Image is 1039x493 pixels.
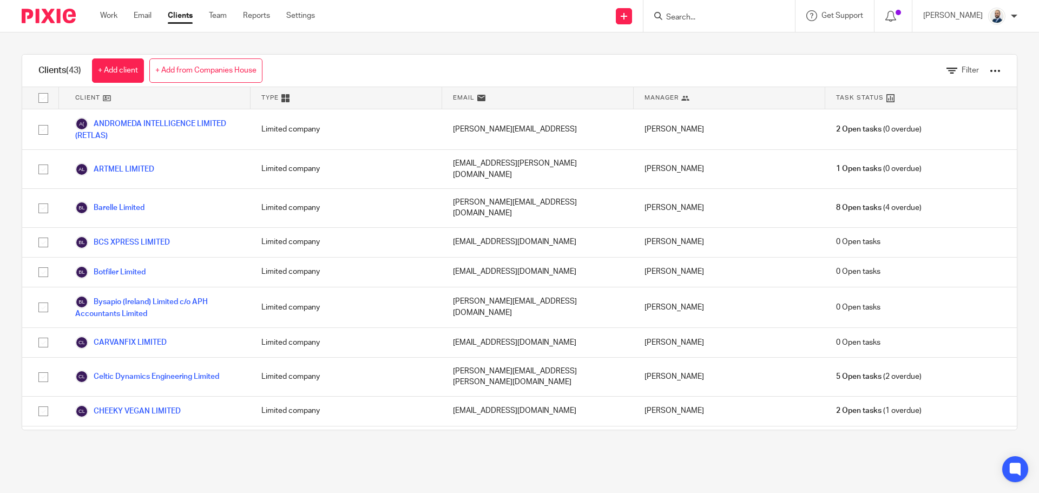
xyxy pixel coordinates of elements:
div: Limited company [251,228,442,257]
span: 0 Open tasks [836,337,880,348]
a: Barelle Limited [75,201,144,214]
div: [EMAIL_ADDRESS][DOMAIN_NAME] [442,258,634,287]
a: CARVANFIX LIMITED [75,336,167,349]
span: 0 Open tasks [836,302,880,313]
a: Work [100,10,117,21]
img: svg%3E [75,236,88,249]
span: 5 Open tasks [836,371,882,382]
div: [EMAIL_ADDRESS][PERSON_NAME][DOMAIN_NAME] [442,150,634,188]
span: (0 overdue) [836,163,922,174]
span: 2 Open tasks [836,405,882,416]
img: svg%3E [75,336,88,349]
div: [PERSON_NAME][EMAIL_ADDRESS][PERSON_NAME][DOMAIN_NAME] [442,358,634,396]
a: Clients [168,10,193,21]
img: Pixie [22,9,76,23]
a: CHEEKY VEGAN LIMITED [75,405,181,418]
div: Limited company [251,328,442,357]
span: (0 overdue) [836,124,922,135]
a: Settings [286,10,315,21]
div: Limited company [251,109,442,149]
span: (2 overdue) [836,371,922,382]
div: [EMAIL_ADDRESS][DOMAIN_NAME] [442,228,634,257]
span: Filter [962,67,979,74]
span: Task Status [836,93,884,102]
a: ANDROMEDA INTELLIGENCE LIMITED (RETLAS) [75,117,240,141]
span: Get Support [821,12,863,19]
span: Manager [645,93,679,102]
span: Client [75,93,100,102]
span: (1 overdue) [836,405,922,416]
span: 0 Open tasks [836,236,880,247]
div: [PERSON_NAME] [634,258,825,287]
div: Limited company [251,258,442,287]
span: (43) [66,66,81,75]
p: [PERSON_NAME] [923,10,983,21]
a: + Add client [92,58,144,83]
span: 1 Open tasks [836,163,882,174]
div: Limited company [251,358,442,396]
img: svg%3E [75,266,88,279]
div: [PERSON_NAME] [634,150,825,188]
img: svg%3E [75,201,88,214]
a: BCS XPRESS LIMITED [75,236,170,249]
div: [PERSON_NAME][EMAIL_ADDRESS][DOMAIN_NAME] [442,189,634,227]
img: svg%3E [75,295,88,308]
input: Search [665,13,762,23]
div: [PERSON_NAME] [634,109,825,149]
a: ARTMEL LIMITED [75,163,154,176]
img: svg%3E [75,117,88,130]
div: [PERSON_NAME] [634,426,825,465]
span: 2 Open tasks [836,124,882,135]
span: (4 overdue) [836,202,922,213]
h1: Clients [38,65,81,76]
span: 8 Open tasks [836,202,882,213]
div: [PERSON_NAME] [634,397,825,426]
span: Type [261,93,279,102]
a: Team [209,10,227,21]
div: [PERSON_NAME] [634,287,825,327]
div: Limited company [251,287,442,327]
a: Botfiler Limited [75,266,146,279]
a: Celtic Dynamics Engineering Limited [75,370,219,383]
div: Sole Trader / Self-Assessed [251,426,442,465]
a: + Add from Companies House [149,58,262,83]
div: [PERSON_NAME][EMAIL_ADDRESS] [442,109,634,149]
div: [PERSON_NAME] [634,328,825,357]
img: svg%3E [75,405,88,418]
div: [PERSON_NAME] [634,228,825,257]
div: [EMAIL_ADDRESS][DOMAIN_NAME] [442,328,634,357]
div: [PERSON_NAME][EMAIL_ADDRESS][PERSON_NAME][DOMAIN_NAME] [442,426,634,465]
div: [PERSON_NAME] [634,189,825,227]
img: svg%3E [75,370,88,383]
div: Limited company [251,189,442,227]
a: Reports [243,10,270,21]
div: Limited company [251,397,442,426]
span: Email [453,93,475,102]
div: [PERSON_NAME] [634,358,825,396]
img: svg%3E [75,163,88,176]
input: Select all [33,88,54,108]
span: 0 Open tasks [836,266,880,277]
a: Bysapio (Ireland) Limited c/o APH Accountants Limited [75,295,240,319]
a: Email [134,10,152,21]
div: [EMAIL_ADDRESS][DOMAIN_NAME] [442,397,634,426]
img: Mark%20LI%20profiler.png [988,8,1005,25]
div: [PERSON_NAME][EMAIL_ADDRESS][DOMAIN_NAME] [442,287,634,327]
div: Limited company [251,150,442,188]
